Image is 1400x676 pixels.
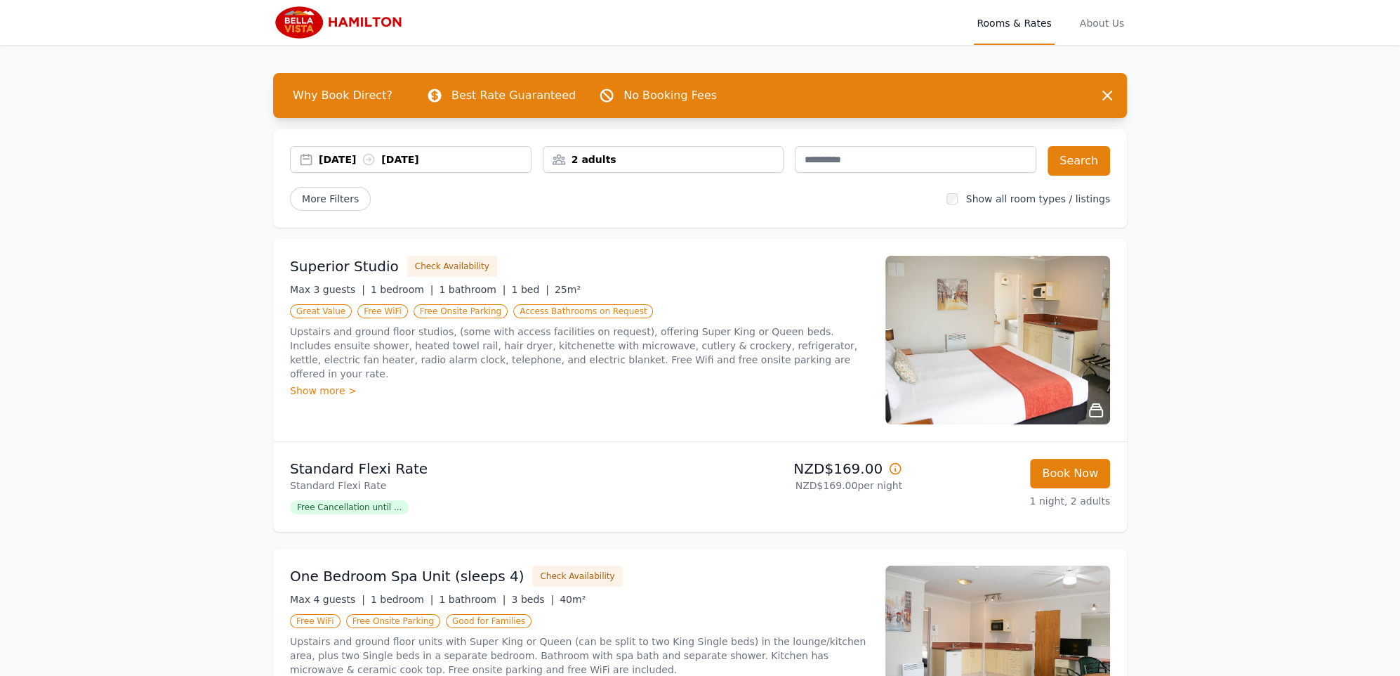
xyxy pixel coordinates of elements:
[1048,146,1110,176] button: Search
[290,187,371,211] span: More Filters
[706,479,902,493] p: NZD$169.00 per night
[371,284,434,295] span: 1 bedroom |
[439,594,506,605] span: 1 bathroom |
[290,284,365,295] span: Max 3 guests |
[346,614,440,628] span: Free Onsite Parking
[290,566,524,586] h3: One Bedroom Spa Unit (sleeps 4)
[706,459,902,479] p: NZD$169.00
[913,494,1110,508] p: 1 night, 2 adults
[371,594,434,605] span: 1 bedroom |
[446,614,531,628] span: Good for Families
[290,594,365,605] span: Max 4 guests |
[290,325,869,381] p: Upstairs and ground floor studios, (some with access facilities on request), offering Super King ...
[290,614,341,628] span: Free WiFi
[451,87,576,104] p: Best Rate Guaranteed
[543,152,784,167] div: 2 adults
[290,459,694,479] p: Standard Flexi Rate
[273,6,409,39] img: Bella Vista Hamilton
[290,256,399,276] h3: Superior Studio
[1030,459,1110,488] button: Book Now
[555,284,581,295] span: 25m²
[290,500,409,514] span: Free Cancellation until ...
[513,304,653,318] span: Access Bathrooms on Request
[290,479,694,493] p: Standard Flexi Rate
[282,82,404,110] span: Why Book Direct?
[439,284,506,295] span: 1 bathroom |
[414,304,508,318] span: Free Onsite Parking
[532,566,622,587] button: Check Availability
[357,304,408,318] span: Free WiFi
[966,193,1110,204] label: Show all room types / listings
[319,152,531,167] div: [DATE] [DATE]
[290,304,352,318] span: Great Value
[511,594,554,605] span: 3 beds |
[560,594,586,605] span: 40m²
[407,256,497,277] button: Check Availability
[290,384,869,398] div: Show more >
[623,87,717,104] p: No Booking Fees
[511,284,548,295] span: 1 bed |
